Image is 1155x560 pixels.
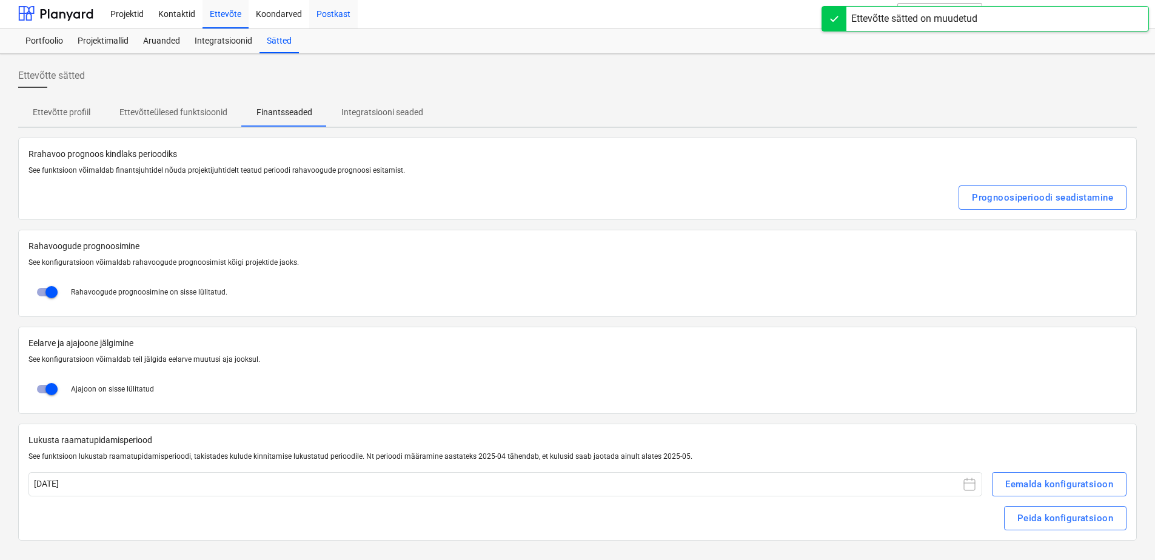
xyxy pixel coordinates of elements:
a: Aruanded [136,29,187,53]
p: Lukusta raamatupidamisperiood [28,434,1127,447]
button: Peida konfiguratsioon [1004,506,1127,530]
button: Eemalda konfiguratsioon [992,472,1127,496]
span: Ettevõtte sätted [18,68,85,83]
div: Eemalda konfiguratsioon [1005,476,1113,492]
p: See konfiguratsioon võimaldab rahavoogude prognoosimist kõigi projektide jaoks. [28,258,1127,268]
div: Prognoosiperioodi seadistamine [972,190,1113,205]
a: Projektimallid [70,29,136,53]
p: Rahavoogude prognoosimine on sisse lülitatud. [71,287,227,298]
div: Ettevõtte sätted on muudetud [851,12,977,26]
p: Ettevõtteülesed funktsioonid [119,106,227,119]
span: Eelarve ja ajajoone jälgimine [28,337,1127,350]
p: See funktsioon võimaldab finantsjuhtidel nõuda projektijuhtidelt teatud perioodi rahavoogude prog... [28,165,1127,176]
div: Peida konfiguratsioon [1017,510,1113,526]
p: Integratsiooni seaded [341,106,423,119]
p: Ettevõtte profiil [33,106,90,119]
iframe: Chat Widget [1094,502,1155,560]
button: [DATE] [28,472,982,496]
p: See funktsioon lukustab raamatupidamisperioodi, takistades kulude kinnitamise lukustatud perioodi... [28,452,1127,462]
a: Sätted [259,29,299,53]
p: Ajajoon on sisse lülitatud [71,384,154,395]
p: See konfiguratsioon võimaldab teil jälgida eelarve muutusi aja jooksul. [28,355,1127,365]
a: Integratsioonid [187,29,259,53]
button: Prognoosiperioodi seadistamine [959,185,1127,210]
p: Rrahavoo prognoos kindlaks perioodiks [28,148,1127,161]
span: Rahavoogude prognoosimine [28,240,1127,253]
p: Finantsseaded [256,106,312,119]
a: Portfoolio [18,29,70,53]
